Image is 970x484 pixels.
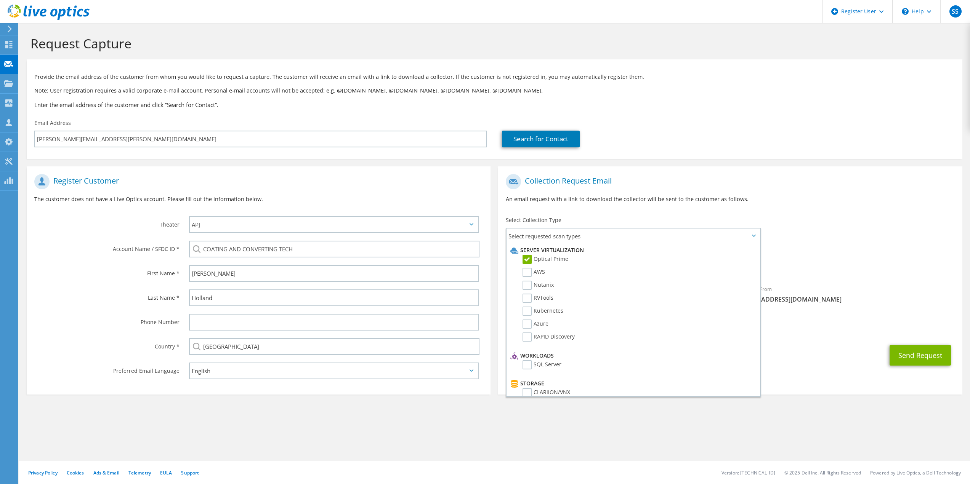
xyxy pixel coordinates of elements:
li: Version: [TECHNICAL_ID] [721,470,775,476]
li: © 2025 Dell Inc. All Rights Reserved [784,470,861,476]
a: Privacy Policy [28,470,58,476]
span: SS [949,5,962,18]
h1: Register Customer [34,174,479,189]
label: Email Address [34,119,71,127]
p: The customer does not have a Live Optics account. Please fill out the information below. [34,195,483,203]
label: RVTools [523,294,553,303]
label: Select Collection Type [506,216,561,224]
label: Country * [34,338,180,350]
label: First Name * [34,265,180,277]
p: Note: User registration requires a valid corporate e-mail account. Personal e-mail accounts will ... [34,86,955,95]
div: CC & Reply To [498,311,962,337]
a: Ads & Email [93,470,119,476]
span: Select requested scan types [507,228,759,244]
button: Send Request [890,345,951,366]
p: Provide the email address of the customer from whom you would like to request a capture. The cust... [34,73,955,81]
div: To [498,281,730,307]
li: Storage [508,379,755,388]
li: Workloads [508,351,755,360]
label: Last Name * [34,289,180,302]
label: Nutanix [523,281,554,290]
span: [EMAIL_ADDRESS][DOMAIN_NAME] [738,295,955,303]
label: SQL Server [523,360,561,369]
label: Optical Prime [523,255,568,264]
div: Requested Collections [498,247,962,277]
a: Search for Contact [502,131,580,147]
label: AWS [523,268,545,277]
label: RAPID Discovery [523,332,575,342]
li: Server Virtualization [508,246,755,255]
h3: Enter the email address of the customer and click “Search for Contact”. [34,101,955,109]
label: Phone Number [34,314,180,326]
div: Sender & From [730,281,962,307]
svg: \n [902,8,909,15]
label: Azure [523,319,548,329]
label: CLARiiON/VNX [523,388,570,397]
li: Powered by Live Optics, a Dell Technology [870,470,961,476]
h1: Collection Request Email [506,174,951,189]
label: Theater [34,216,180,228]
a: Cookies [67,470,84,476]
a: EULA [160,470,172,476]
label: Preferred Email Language [34,363,180,375]
p: An email request with a link to download the collector will be sent to the customer as follows. [506,195,954,203]
label: Kubernetes [523,307,563,316]
h1: Request Capture [30,35,955,51]
label: Account Name / SFDC ID * [34,241,180,253]
a: Telemetry [128,470,151,476]
a: Support [181,470,199,476]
